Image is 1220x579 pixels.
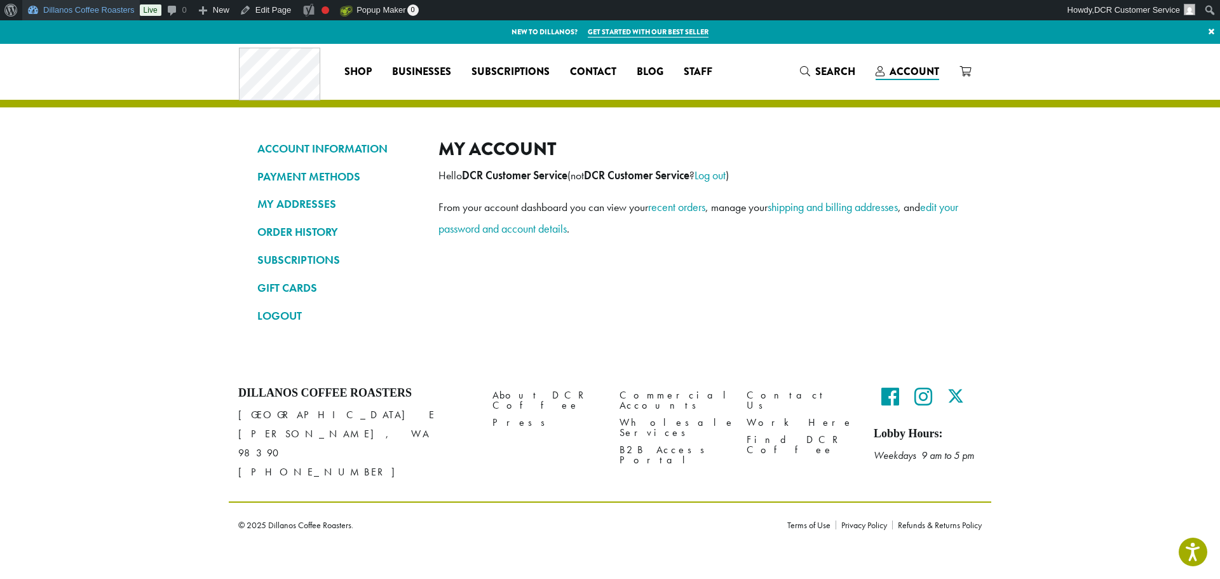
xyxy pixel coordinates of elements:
h4: Dillanos Coffee Roasters [238,386,473,400]
a: ACCOUNT INFORMATION [257,138,419,160]
a: MY ADDRESSES [257,193,419,215]
span: Shop [344,64,372,80]
a: Get started with our best seller [588,27,708,37]
em: Weekdays 9 am to 5 pm [874,449,974,462]
span: DCR Customer Service [1094,5,1180,15]
p: From your account dashboard you can view your , manage your , and . [438,196,963,240]
a: SUBSCRIPTIONS [257,249,419,271]
p: Hello (not ? ) [438,165,963,186]
p: [GEOGRAPHIC_DATA] E [PERSON_NAME], WA 98390 [PHONE_NUMBER] [238,405,473,482]
a: Wholesale Services [620,414,728,442]
a: Search [790,61,865,82]
span: Account [890,64,939,79]
a: × [1203,20,1220,43]
a: Terms of Use [787,521,836,529]
a: recent orders [648,200,705,214]
a: Shop [334,62,382,82]
a: shipping and billing addresses [768,200,898,214]
a: Refunds & Returns Policy [892,521,982,529]
span: Blog [637,64,663,80]
a: Log out [695,168,726,182]
span: Staff [684,64,712,80]
h5: Lobby Hours: [874,427,982,441]
nav: Account pages [257,138,419,337]
span: Contact [570,64,616,80]
a: Find DCR Coffee [747,432,855,459]
div: Focus keyphrase not set [322,6,329,14]
a: PAYMENT METHODS [257,166,419,187]
a: Press [492,414,600,432]
a: Commercial Accounts [620,386,728,414]
a: ORDER HISTORY [257,221,419,243]
span: Businesses [392,64,451,80]
a: Work Here [747,414,855,432]
span: 0 [407,4,419,16]
a: Live [140,4,161,16]
span: Search [815,64,855,79]
a: About DCR Coffee [492,386,600,414]
a: B2B Access Portal [620,442,728,469]
a: Staff [674,62,722,82]
a: Contact Us [747,386,855,414]
a: LOGOUT [257,305,419,327]
strong: DCR Customer Service [584,168,689,182]
span: Subscriptions [471,64,550,80]
h2: My account [438,138,963,160]
a: Privacy Policy [836,521,892,529]
p: © 2025 Dillanos Coffee Roasters. [238,521,768,529]
a: GIFT CARDS [257,277,419,299]
strong: DCR Customer Service [462,168,567,182]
